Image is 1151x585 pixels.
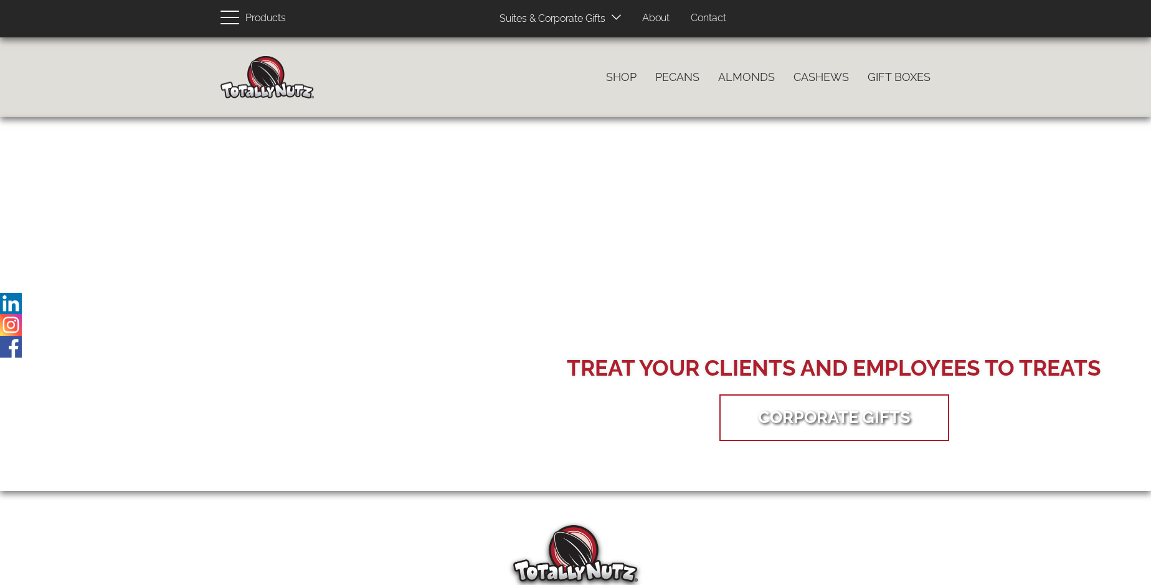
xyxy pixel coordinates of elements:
[709,64,784,90] a: Almonds
[567,353,1101,384] div: Treat your Clients and Employees to Treats
[633,6,679,31] a: About
[245,9,286,27] span: Products
[220,56,314,98] img: Home
[739,397,929,437] a: Corporate Gifts
[681,6,736,31] a: Contact
[858,64,940,90] a: Gift Boxes
[597,64,646,90] a: Shop
[490,7,609,31] a: Suites & Corporate Gifts
[513,525,638,582] img: Totally Nutz Logo
[784,64,858,90] a: Cashews
[646,64,709,90] a: Pecans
